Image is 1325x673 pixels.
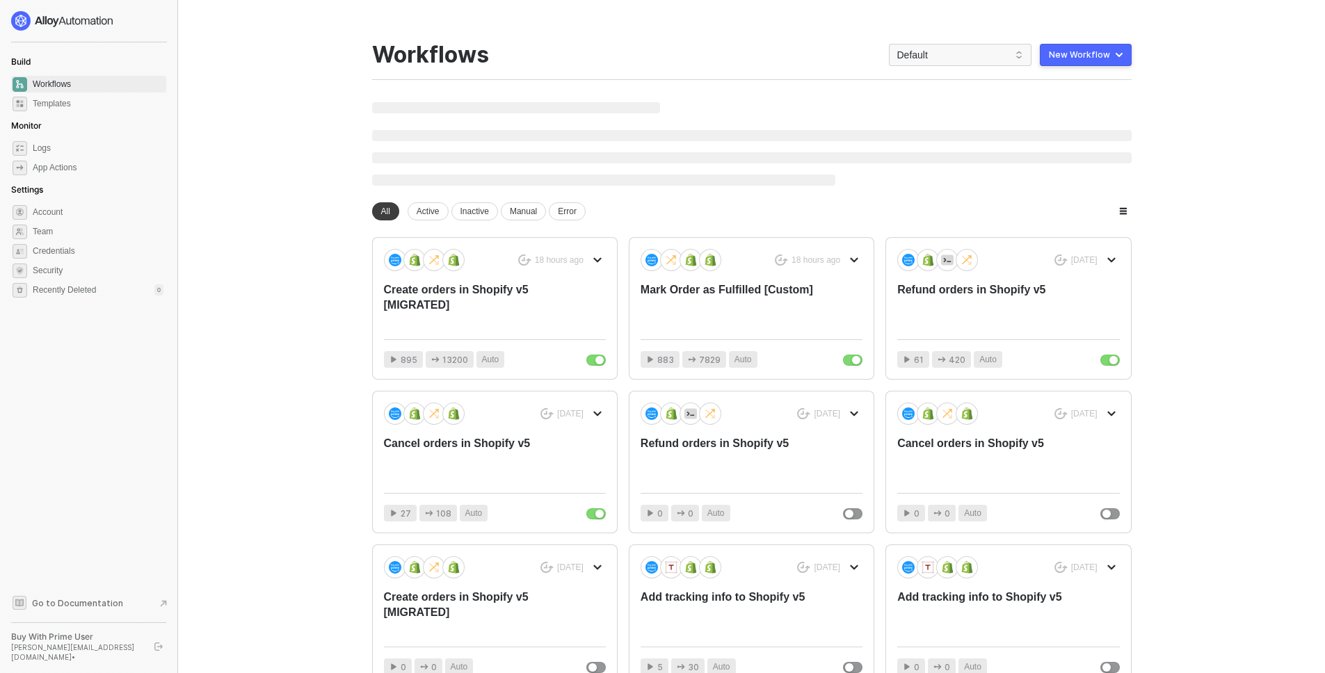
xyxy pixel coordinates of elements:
span: 0 [688,507,693,520]
img: icon [645,407,658,420]
img: icon [941,561,954,574]
span: settings [13,283,27,298]
div: All [372,202,399,220]
img: icon [408,561,421,574]
img: icon [922,561,934,574]
div: 18 hours ago [792,254,840,266]
span: icon-success-page [540,408,554,420]
span: icon-arrow-down [850,563,858,571]
div: Refund orders in Shopify v5 [641,436,818,482]
img: icon [428,254,440,266]
span: icon-success-page [775,254,788,266]
div: Refund orders in Shopify v5 [897,282,1075,328]
div: [DATE] [557,562,584,574]
div: [DATE] [1071,254,1098,266]
img: icon [684,254,697,266]
div: [DATE] [814,408,840,420]
div: Create orders in Shopify v5 [MIGRATED] [384,282,561,328]
span: icon-app-actions [677,663,685,671]
span: Workflows [33,76,163,92]
span: document-arrow [156,597,170,610]
img: icon [704,561,716,574]
span: 420 [949,353,965,366]
span: icon-success-page [1054,562,1068,574]
span: Team [33,223,163,240]
span: icon-arrow-down [850,410,858,418]
div: [DATE] [557,408,584,420]
span: Build [11,56,31,67]
span: dashboard [13,77,27,92]
span: icon-arrow-down [1107,410,1116,418]
span: icon-app-actions [425,509,433,517]
div: Add tracking info to Shopify v5 [641,590,818,635]
img: icon [389,561,401,574]
span: icon-success-page [518,254,531,266]
div: New Workflow [1049,49,1110,60]
img: logo [11,11,114,31]
img: icon [684,407,697,420]
img: icon [704,407,716,420]
span: 0 [657,507,663,520]
img: icon [961,561,973,574]
a: Knowledge Base [11,594,167,611]
div: Add tracking info to Shopify v5 [897,590,1075,635]
span: logout [154,642,163,651]
span: 27 [401,507,411,520]
span: icon-arrow-down [593,410,602,418]
div: Buy With Prime User [11,631,142,642]
span: Go to Documentation [32,597,123,609]
div: [DATE] [814,562,840,574]
div: Create orders in Shopify v5 [MIGRATED] [384,590,561,635]
img: icon [447,254,460,266]
span: 108 [436,507,451,520]
img: icon [389,254,401,266]
span: 0 [914,507,920,520]
span: Default [897,44,1023,65]
img: icon [665,407,677,420]
img: icon [665,254,677,266]
img: icon [645,561,658,574]
span: icon-success-page [540,562,554,574]
span: icon-success-page [1054,254,1068,266]
div: Active [408,202,449,220]
span: icon-success-page [1054,408,1068,420]
div: 18 hours ago [535,254,584,266]
div: Workflows [372,42,489,68]
img: icon [941,407,954,420]
span: icon-app-actions [420,663,428,671]
div: Cancel orders in Shopify v5 [897,436,1075,482]
img: icon [447,407,460,420]
div: Mark Order as Fulfilled [Custom] [641,282,818,328]
span: Account [33,204,163,220]
span: icon-app-actions [688,355,696,364]
span: 13200 [442,353,468,366]
div: Inactive [451,202,498,220]
img: icon [428,407,440,420]
span: security [13,263,27,278]
span: icon-app-actions [933,509,942,517]
span: icon-arrow-down [850,256,858,264]
span: Security [33,262,163,279]
span: icon-arrow-down [593,256,602,264]
div: Cancel orders in Shopify v5 [384,436,561,482]
span: Settings [11,184,43,195]
span: icon-app-actions [933,663,942,671]
span: Credentials [33,243,163,259]
img: icon [389,407,401,420]
div: 0 [154,284,163,295]
span: icon-arrow-down [1107,256,1116,264]
span: Auto [482,353,499,366]
img: icon [408,407,421,420]
img: icon [408,254,421,266]
img: icon [684,561,697,574]
img: icon [902,254,915,266]
span: icon-arrow-down [1107,563,1116,571]
span: Auto [734,353,752,366]
span: 895 [401,353,417,366]
span: icon-arrow-down [593,563,602,571]
img: icon [922,254,934,266]
span: icon-success-page [797,562,810,574]
img: icon [922,407,934,420]
span: documentation [13,596,26,610]
span: icon-app-actions [13,161,27,175]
